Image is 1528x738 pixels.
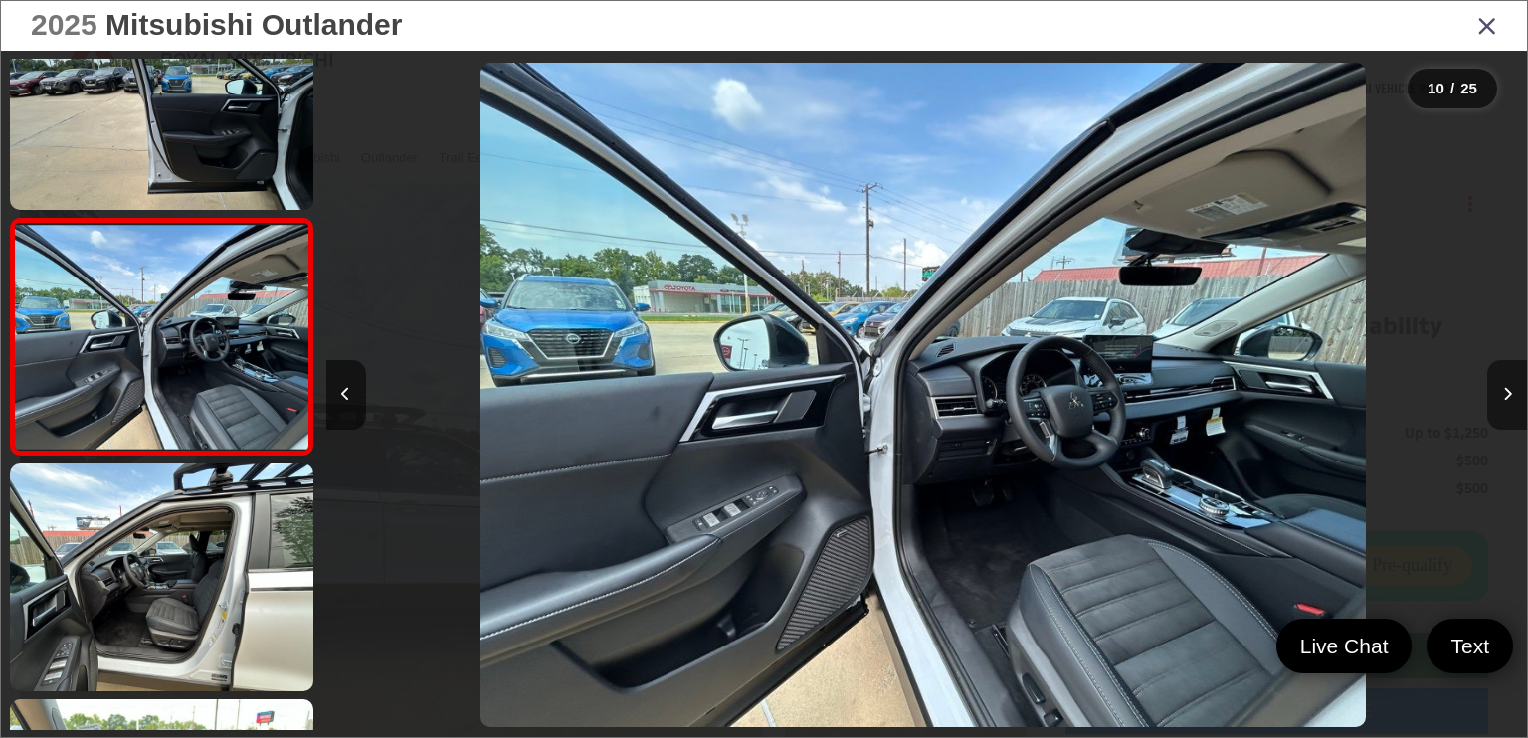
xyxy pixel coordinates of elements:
[1448,82,1456,95] span: /
[1428,80,1444,96] span: 10
[1427,619,1513,673] a: Text
[12,225,311,450] img: 2025 Mitsubishi Outlander Trail Edition
[1477,12,1497,38] i: Close gallery
[7,461,316,693] img: 2025 Mitsubishi Outlander Trail Edition
[323,63,1524,727] div: 2025 Mitsubishi Outlander Trail Edition 9
[1276,619,1413,673] a: Live Chat
[1460,80,1477,96] span: 25
[326,360,366,430] button: Previous image
[31,8,97,41] span: 2025
[105,8,402,41] span: Mitsubishi Outlander
[1290,633,1399,659] span: Live Chat
[1487,360,1527,430] button: Next image
[1440,633,1499,659] span: Text
[480,63,1366,727] img: 2025 Mitsubishi Outlander Trail Edition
